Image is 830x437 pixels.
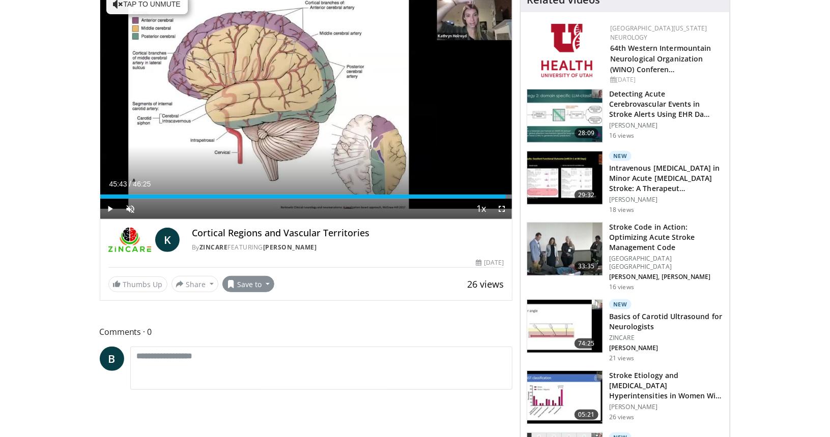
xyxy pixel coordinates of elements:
[100,195,512,199] div: Progress Bar
[610,24,707,42] a: [GEOGRAPHIC_DATA][US_STATE] Neurology
[133,180,151,188] span: 46:25
[199,243,228,252] a: ZINCARE
[527,223,603,275] img: ead147c0-5e4a-42cc-90e2-0020d21a5661.150x105_q85_crop-smart_upscale.jpg
[121,199,141,219] button: Unmute
[129,180,131,188] span: /
[541,24,592,77] img: f6362829-b0a3-407d-a044-59546adfd345.png.150x105_q85_autocrop_double_scale_upscale_version-0.2.png
[109,180,127,188] span: 45:43
[100,325,513,338] span: Comments 0
[575,128,599,138] span: 28:09
[476,258,504,267] div: [DATE]
[609,89,724,119] h3: Detecting Acute Cerebrovascular Events in Stroke Alerts Using EHR Da…
[527,89,603,142] img: 3c3e7931-b8f3-437f-a5bd-1dcbec1ed6c9.150x105_q85_crop-smart_upscale.jpg
[575,338,599,349] span: 74:25
[609,163,724,194] h3: Intravenous [MEDICAL_DATA] in Minor Acute [MEDICAL_DATA] Stroke: A Therapeut…
[609,132,634,140] p: 16 views
[467,278,504,290] span: 26 views
[609,121,724,130] p: [PERSON_NAME]
[263,243,317,252] a: [PERSON_NAME]
[527,299,724,362] a: 74:25 New Basics of Carotid Ultrasound for Neurologists ZINCARE [PERSON_NAME] 21 views
[527,371,603,424] img: 63372f29-e944-464c-a93e-a3b64bc70b6d.150x105_q85_crop-smart_upscale.jpg
[609,273,724,281] p: [PERSON_NAME], [PERSON_NAME]
[527,151,724,214] a: 29:32 New Intravenous [MEDICAL_DATA] in Minor Acute [MEDICAL_DATA] Stroke: A Therapeut… [PERSON_N...
[575,261,599,271] span: 33:35
[609,354,634,362] p: 21 views
[609,283,634,291] p: 16 views
[192,243,504,252] div: By FEATURING
[575,190,599,200] span: 29:32
[527,300,603,353] img: 909f4c92-df9b-4284-a94c-7a406844b75d.150x105_q85_crop-smart_upscale.jpg
[609,151,632,161] p: New
[527,151,603,204] img: 480e8b5e-ad78-4e44-a77e-89078085b7cc.150x105_q85_crop-smart_upscale.jpg
[100,347,124,371] a: B
[527,222,724,291] a: 33:35 Stroke Code in Action: Optimizing Acute Stroke Management Code [GEOGRAPHIC_DATA] [GEOGRAPHI...
[155,228,180,252] a: K
[610,75,722,84] div: [DATE]
[609,311,724,332] h3: Basics of Carotid Ultrasound for Neurologists
[609,222,724,253] h3: Stroke Code in Action: Optimizing Acute Stroke Management Code
[609,370,724,401] h3: Stroke Etiology and [MEDICAL_DATA] Hyperintensities in Women With and …
[222,276,274,292] button: Save to
[527,89,724,143] a: 28:09 Detecting Acute Cerebrovascular Events in Stroke Alerts Using EHR Da… [PERSON_NAME] 16 views
[609,344,724,352] p: [PERSON_NAME]
[610,43,711,74] a: 64th Western Intermountain Neurological Organization (WINO) Conferen…
[575,410,599,420] span: 05:21
[171,276,219,292] button: Share
[609,334,724,342] p: ZINCARE
[492,199,512,219] button: Fullscreen
[609,196,724,204] p: [PERSON_NAME]
[609,206,634,214] p: 18 views
[527,370,724,424] a: 05:21 Stroke Etiology and [MEDICAL_DATA] Hyperintensities in Women With and … [PERSON_NAME] 26 views
[100,199,121,219] button: Play
[192,228,504,239] h4: Cortical Regions and Vascular Territories
[609,255,724,271] p: [GEOGRAPHIC_DATA] [GEOGRAPHIC_DATA]
[108,276,167,292] a: Thumbs Up
[471,199,492,219] button: Playback Rate
[609,413,634,421] p: 26 views
[609,299,632,309] p: New
[609,403,724,411] p: [PERSON_NAME]
[108,228,151,252] img: ZINCARE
